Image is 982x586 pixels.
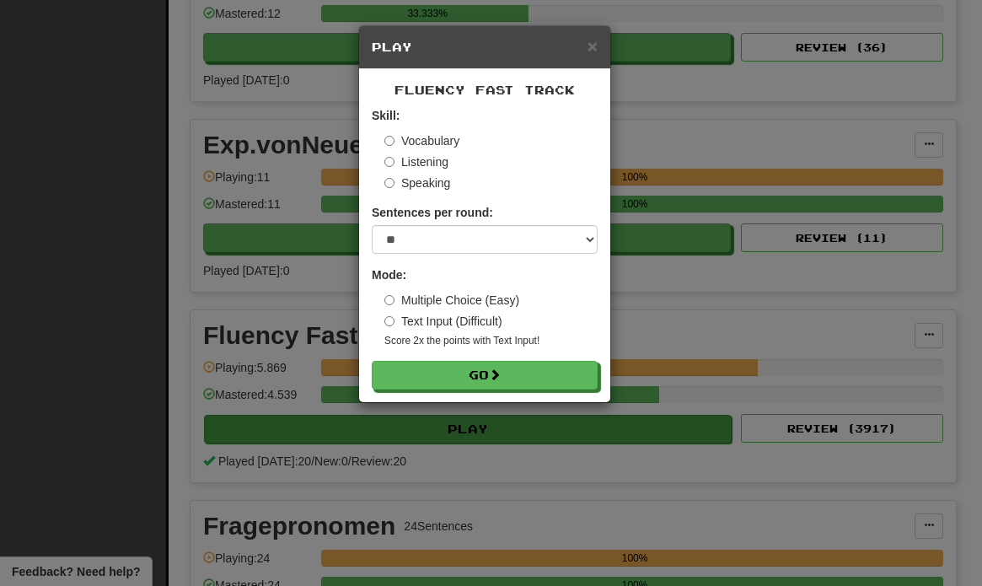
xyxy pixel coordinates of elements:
label: Listening [384,153,448,170]
label: Text Input (Difficult) [384,313,502,330]
input: Listening [384,157,394,167]
input: Speaking [384,178,394,188]
input: Multiple Choice (Easy) [384,295,394,305]
label: Speaking [384,175,450,191]
h5: Play [372,39,598,56]
small: Score 2x the points with Text Input ! [384,334,598,348]
strong: Skill: [372,109,400,122]
input: Text Input (Difficult) [384,316,394,326]
span: × [588,36,598,56]
label: Sentences per round: [372,204,493,221]
input: Vocabulary [384,136,394,146]
button: Close [588,37,598,55]
label: Vocabulary [384,132,459,149]
button: Go [372,361,598,390]
strong: Mode: [372,268,406,282]
label: Multiple Choice (Easy) [384,292,519,309]
span: Fluency Fast Track [394,83,575,97]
